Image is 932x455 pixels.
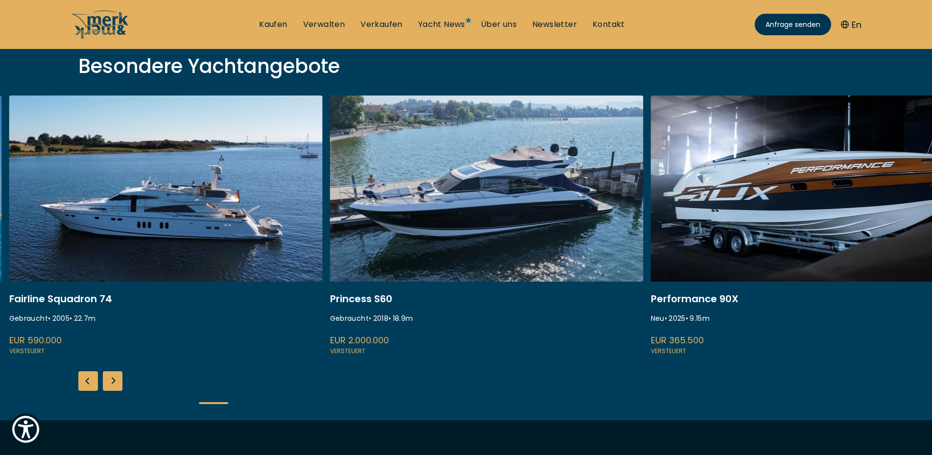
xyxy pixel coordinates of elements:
[765,20,820,30] span: Anfrage senden
[103,371,122,391] div: Next slide
[532,19,577,30] a: Newsletter
[481,19,517,30] a: Über uns
[259,19,287,30] a: Kaufen
[360,19,403,30] a: Verkaufen
[78,371,98,391] div: Previous slide
[593,19,625,30] a: Kontakt
[10,413,42,445] button: Show Accessibility Preferences
[841,18,861,31] button: En
[303,19,345,30] a: Verwalten
[755,14,831,35] a: Anfrage senden
[418,19,465,30] a: Yacht News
